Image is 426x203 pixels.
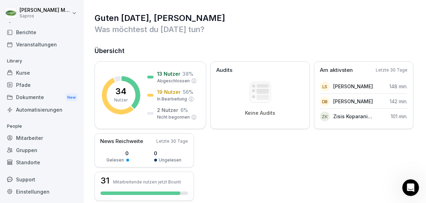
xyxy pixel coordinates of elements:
[20,14,70,18] p: Sapros
[402,179,419,196] iframe: Intercom live chat
[389,83,408,90] p: 148 min.
[320,66,353,74] p: Am aktivsten
[320,112,330,121] div: ZK
[100,137,143,145] p: News Reichweite
[3,79,80,91] a: Pfade
[3,173,80,186] div: Support
[333,113,373,120] p: Zisis Koparanidis
[3,104,80,116] a: Automatisierungen
[5,3,18,16] button: go back
[157,106,178,114] p: 2 Nutzer
[3,91,80,104] div: Dokumente
[107,157,124,163] p: Gelesen
[3,91,80,104] a: DokumenteNew
[114,97,128,103] p: Nutzer
[3,26,80,38] a: Berichte
[3,156,80,168] a: Standorte
[95,46,416,56] h2: Übersicht
[120,147,131,158] button: Sende eine Nachricht…
[320,97,330,106] div: DB
[333,98,373,105] p: [PERSON_NAME]
[3,144,80,156] a: Gruppen
[3,38,80,51] a: Veranstaltungen
[66,93,77,101] div: New
[44,150,50,155] button: Start recording
[3,121,80,132] p: People
[3,132,80,144] a: Mitarbeiter
[157,114,190,120] p: Nicht begonnen
[113,179,181,185] p: Mitarbeitende nutzen jetzt Bounti
[333,83,373,90] p: [PERSON_NAME]
[107,150,129,157] p: 0
[20,7,70,13] p: [PERSON_NAME] Mitschke
[11,150,16,155] button: Emoji-Auswahl
[391,113,408,120] p: 101 min.
[3,67,80,79] a: Kurse
[22,150,28,155] button: GIF-Auswahl
[157,70,180,77] p: 13 Nutzer
[95,13,416,24] h1: Guten [DATE], [PERSON_NAME]
[320,82,330,91] div: LS
[11,55,109,62] div: Willkommen in Bounti 🙌
[11,44,109,51] div: [PERSON_NAME] 👋
[11,95,40,99] div: Ziar • Vor 5m
[216,66,232,74] p: Audits
[122,3,135,15] div: Schließen
[376,67,408,73] p: Letzte 30 Tage
[390,98,408,105] p: 142 min.
[182,70,193,77] p: 38 %
[33,150,39,155] button: Anhang hochladen
[11,65,109,78] div: Schaue dich um! Wenn du Fragen hast, antworte einfach auf diese Nachricht.
[3,186,80,198] a: Einstellungen
[6,40,134,108] div: Ziar sagt…
[20,4,31,15] img: Profile image for Ziar
[34,9,67,16] p: Vor 1 Std aktiv
[3,55,80,67] p: Library
[180,106,188,114] p: 6 %
[34,3,45,9] h1: Ziar
[116,87,127,96] p: 34
[154,150,182,157] p: 0
[95,24,416,35] p: Was möchtest du [DATE] tun?
[100,176,110,185] h3: 31
[157,96,187,102] p: In Bearbeitung
[6,40,114,93] div: [PERSON_NAME] 👋Willkommen in Bounti 🙌Schaue dich um! Wenn du Fragen hast, antworte einfach auf di...
[109,3,122,16] button: Home
[11,82,109,89] div: Ziar
[156,138,188,144] p: Letzte 30 Tage
[183,88,193,96] p: 56 %
[157,78,190,84] p: Abgeschlossen
[159,157,182,163] p: Ungelesen
[245,110,275,116] p: Keine Audits
[6,135,134,147] textarea: Nachricht senden...
[157,88,181,96] p: 19 Nutzer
